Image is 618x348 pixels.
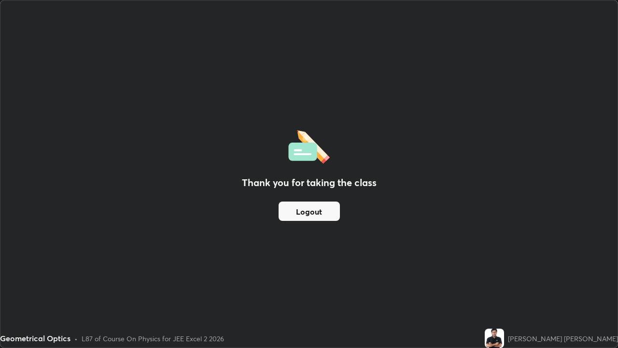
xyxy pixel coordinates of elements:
img: 69af8b3bbf82471eb9dbcfa53d5670df.jpg [485,329,504,348]
div: • [74,333,78,344]
button: Logout [279,202,340,221]
div: [PERSON_NAME] [PERSON_NAME] [508,333,618,344]
img: offlineFeedback.1438e8b3.svg [288,127,330,164]
h2: Thank you for taking the class [242,175,377,190]
div: L87 of Course On Physics for JEE Excel 2 2026 [82,333,224,344]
